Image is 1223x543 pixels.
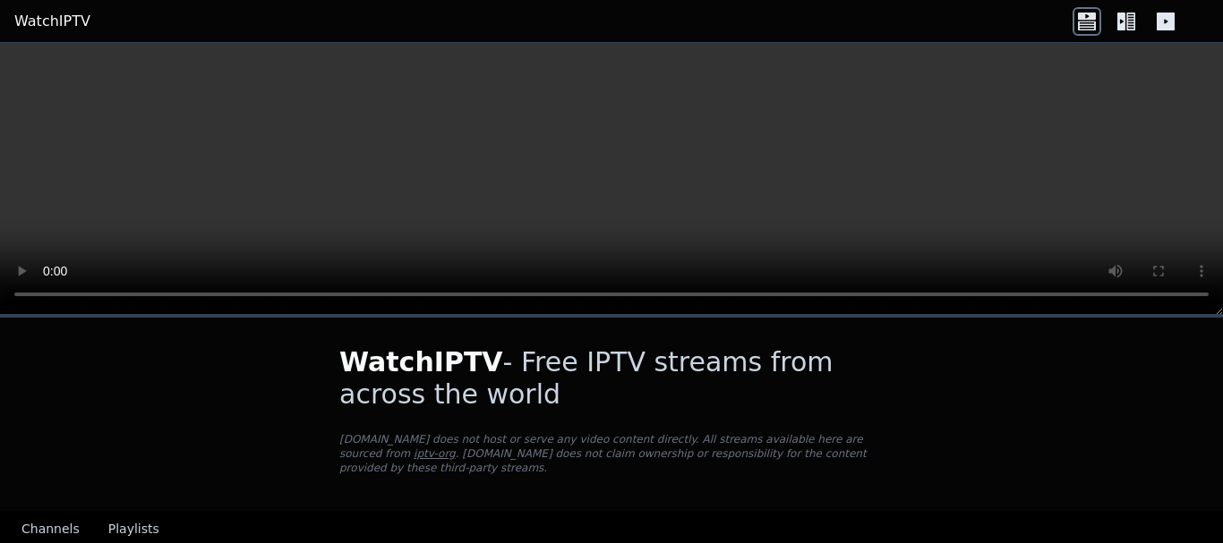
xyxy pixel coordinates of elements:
[339,432,884,475] p: [DOMAIN_NAME] does not host or serve any video content directly. All streams available here are s...
[14,11,90,32] a: WatchIPTV
[339,346,884,411] h1: - Free IPTV streams from across the world
[339,346,503,378] span: WatchIPTV
[414,447,456,460] a: iptv-org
